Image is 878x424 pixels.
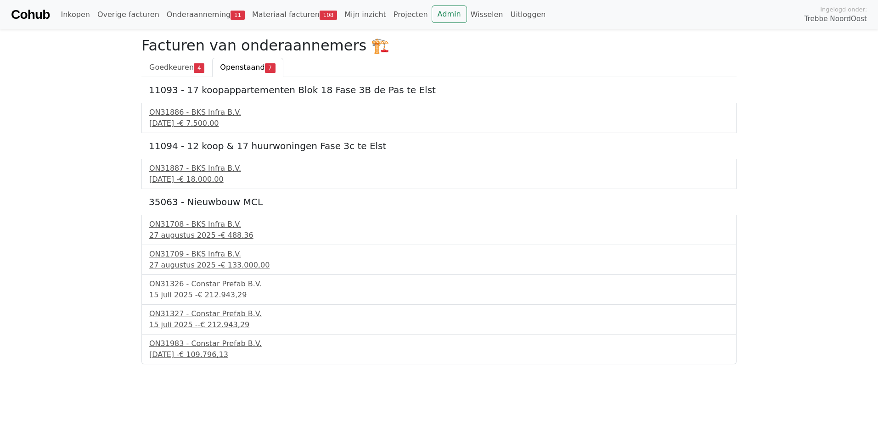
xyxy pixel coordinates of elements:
[149,84,729,95] h5: 11093 - 17 koopappartementen Blok 18 Fase 3B de Pas te Elst
[320,11,338,20] span: 108
[467,6,507,24] a: Wisselen
[390,6,432,24] a: Projecten
[179,175,224,184] span: € 18.000,00
[231,11,245,20] span: 11
[149,219,729,241] a: ON31708 - BKS Infra B.V.27 augustus 2025 -€ 488,36
[194,63,204,73] span: 4
[149,308,729,319] div: ON31327 - Constar Prefab B.V.
[141,58,212,77] a: Goedkeuren4
[820,5,867,14] span: Ingelogd onder:
[341,6,390,24] a: Mijn inzicht
[149,196,729,207] h5: 35063 - Nieuwbouw MCL
[432,6,467,23] a: Admin
[149,219,729,230] div: ON31708 - BKS Infra B.V.
[198,290,247,299] span: € 212.943,29
[149,349,729,360] div: [DATE] -
[141,37,737,54] h2: Facturen van onderaannemers 🏗️
[149,338,729,360] a: ON31983 - Constar Prefab B.V.[DATE] -€ 109.796,13
[57,6,93,24] a: Inkopen
[212,58,283,77] a: Openstaand7
[149,63,194,72] span: Goedkeuren
[220,231,253,240] span: € 488,36
[248,6,341,24] a: Materiaal facturen108
[149,163,729,174] div: ON31887 - BKS Infra B.V.
[149,249,729,260] div: ON31709 - BKS Infra B.V.
[149,279,729,290] div: ON31326 - Constar Prefab B.V.
[149,174,729,185] div: [DATE] -
[149,230,729,241] div: 27 augustus 2025 -
[507,6,549,24] a: Uitloggen
[149,338,729,349] div: ON31983 - Constar Prefab B.V.
[94,6,163,24] a: Overige facturen
[149,319,729,330] div: 15 juli 2025 -
[149,107,729,118] div: ON31886 - BKS Infra B.V.
[220,261,270,269] span: € 133.000,00
[149,140,729,151] h5: 11094 - 12 koop & 17 huurwoningen Fase 3c te Elst
[149,163,729,185] a: ON31887 - BKS Infra B.V.[DATE] -€ 18.000,00
[149,260,729,271] div: 27 augustus 2025 -
[220,63,265,72] span: Openstaand
[149,279,729,301] a: ON31326 - Constar Prefab B.V.15 juli 2025 -€ 212.943,29
[149,308,729,330] a: ON31327 - Constar Prefab B.V.15 juli 2025 --€ 212.943,29
[198,320,250,329] span: -€ 212.943,29
[149,107,729,129] a: ON31886 - BKS Infra B.V.[DATE] -€ 7.500,00
[149,118,729,129] div: [DATE] -
[179,350,228,359] span: € 109.796,13
[179,119,219,128] span: € 7.500,00
[805,14,867,24] span: Trebbe NoordOost
[149,290,729,301] div: 15 juli 2025 -
[265,63,276,73] span: 7
[163,6,248,24] a: Onderaanneming11
[11,4,50,26] a: Cohub
[149,249,729,271] a: ON31709 - BKS Infra B.V.27 augustus 2025 -€ 133.000,00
